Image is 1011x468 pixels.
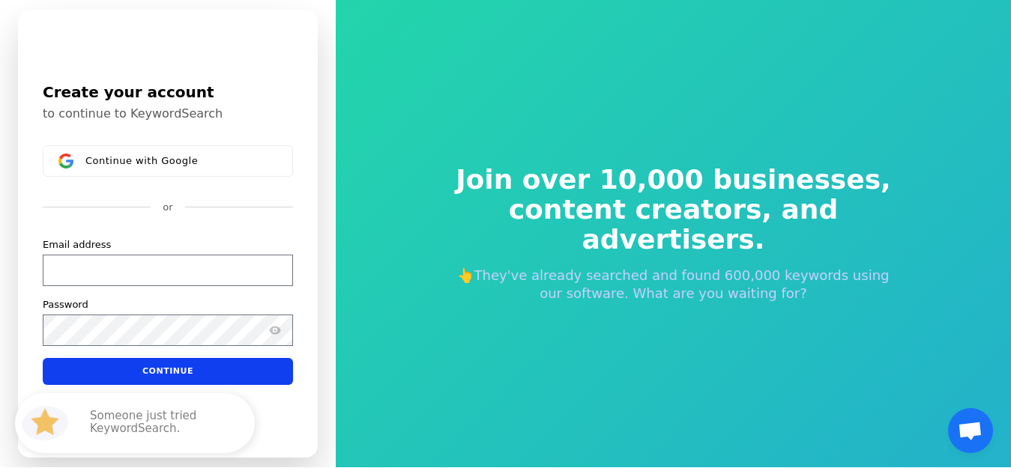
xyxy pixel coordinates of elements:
[446,195,902,255] span: content creators, and advertisers.
[266,320,284,338] button: Show password
[43,81,293,103] h1: Create your account
[948,408,993,453] div: Open chat
[43,106,293,121] p: to continue to KeywordSearch
[18,396,72,450] img: HubSpot
[58,154,73,168] img: Sign in with Google
[85,154,198,166] span: Continue with Google
[43,237,111,251] label: Email address
[43,357,293,384] button: Continue
[446,165,902,195] span: Join over 10,000 businesses,
[43,145,293,177] button: Sign in with GoogleContinue with Google
[163,201,172,214] p: or
[43,297,88,311] label: Password
[90,410,240,437] p: Someone just tried KeywordSearch.
[446,267,902,303] p: 👆They've already searched and found 600,000 keywords using our software. What are you waiting for?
